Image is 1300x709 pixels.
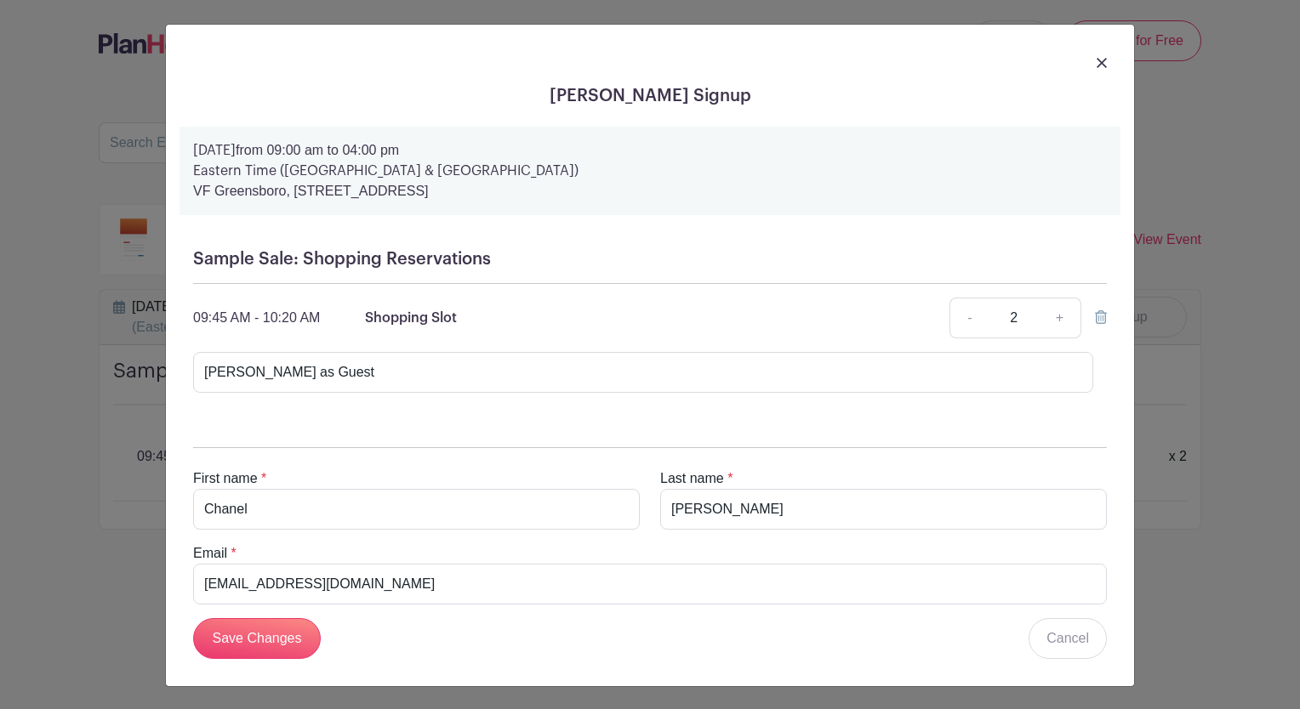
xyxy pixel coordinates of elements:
[193,352,1093,393] input: Note
[180,86,1120,106] h5: [PERSON_NAME] Signup
[193,618,321,659] input: Save Changes
[1029,618,1107,659] a: Cancel
[193,140,1107,161] p: from 09:00 am to 04:00 pm
[949,298,989,338] a: -
[1039,298,1081,338] a: +
[193,310,320,325] span: 09:45 AM - 10:20 AM
[365,311,457,325] span: Shopping Slot
[193,249,1107,269] h5: Sample Sale: Shopping Reservations
[193,164,579,178] strong: Eastern Time ([GEOGRAPHIC_DATA] & [GEOGRAPHIC_DATA])
[193,144,236,157] strong: [DATE]
[193,468,258,489] label: First name
[193,543,227,564] label: Email
[1097,58,1107,68] img: close_button-5f87c8562297e5c2d7936805f587ecaba9071eb48480494691a3f1689db116b3.svg
[193,181,1107,201] p: VF Greensboro, [STREET_ADDRESS]
[660,468,724,489] label: Last name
